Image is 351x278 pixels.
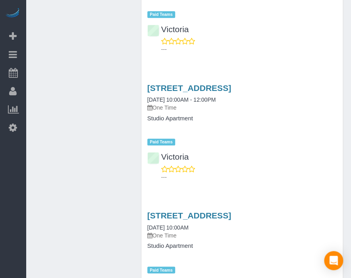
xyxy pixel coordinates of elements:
[147,243,337,249] h4: Studio Apartment
[147,104,337,112] p: One Time
[147,11,175,18] span: Paid Teams
[147,211,231,220] a: [STREET_ADDRESS]
[324,251,343,270] div: Open Intercom Messenger
[147,115,337,122] h4: Studio Apartment
[147,25,189,34] a: Victoria
[147,152,189,161] a: Victoria
[161,173,337,181] p: ---
[161,45,337,53] p: ---
[147,266,175,273] span: Paid Teams
[147,224,189,231] a: [DATE] 10:00AM
[147,139,175,145] span: Paid Teams
[5,8,21,19] img: Automaid Logo
[147,83,231,93] a: [STREET_ADDRESS]
[147,232,337,239] p: One Time
[147,97,216,103] a: [DATE] 10:00AM - 12:00PM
